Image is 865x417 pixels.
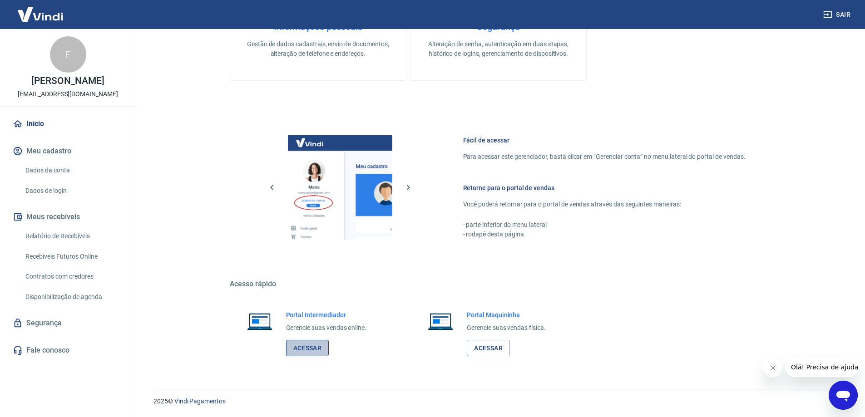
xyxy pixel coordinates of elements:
a: Dados da conta [22,161,125,180]
a: Recebíveis Futuros Online [22,247,125,266]
img: Vindi [11,0,70,28]
p: Alteração de senha, autenticação em duas etapas, histórico de logins, gerenciamento de dispositivos. [425,39,572,59]
iframe: Mensagem da empresa [786,357,858,377]
a: Disponibilização de agenda [22,288,125,306]
h6: Fácil de acessar [463,136,746,145]
a: Acessar [467,340,510,357]
p: Gerencie suas vendas física. [467,323,546,333]
img: Imagem de um notebook aberto [421,310,460,332]
h6: Portal Intermediador [286,310,367,319]
img: Imagem da dashboard mostrando o botão de gerenciar conta na sidebar no lado esquerdo [288,135,392,240]
p: [EMAIL_ADDRESS][DOMAIN_NAME] [18,89,118,99]
iframe: Botão para abrir a janela de mensagens [829,381,858,410]
button: Meu cadastro [11,141,125,161]
iframe: Fechar mensagem [764,359,782,377]
div: F [50,36,86,73]
a: Acessar [286,340,329,357]
p: 2025 © [153,397,843,406]
p: Para acessar este gerenciador, basta clicar em “Gerenciar conta” no menu lateral do portal de ven... [463,152,746,162]
h6: Retorne para o portal de vendas [463,183,746,192]
p: Gestão de dados cadastrais, envio de documentos, alteração de telefone e endereços. [245,39,391,59]
p: Você poderá retornar para o portal de vendas através das seguintes maneiras: [463,200,746,209]
button: Sair [821,6,854,23]
h5: Acesso rápido [230,280,767,289]
a: Vindi Pagamentos [174,397,226,405]
a: Segurança [11,313,125,333]
img: Imagem de um notebook aberto [241,310,279,332]
a: Início [11,114,125,134]
h6: Portal Maquininha [467,310,546,319]
p: - parte inferior do menu lateral [463,220,746,230]
button: Meus recebíveis [11,207,125,227]
span: Olá! Precisa de ajuda? [5,6,76,14]
a: Contratos com credores [22,267,125,286]
a: Dados de login [22,182,125,200]
p: Gerencie suas vendas online. [286,323,367,333]
p: [PERSON_NAME] [31,76,104,86]
a: Relatório de Recebíveis [22,227,125,245]
p: - rodapé desta página [463,230,746,239]
a: Fale conosco [11,340,125,360]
